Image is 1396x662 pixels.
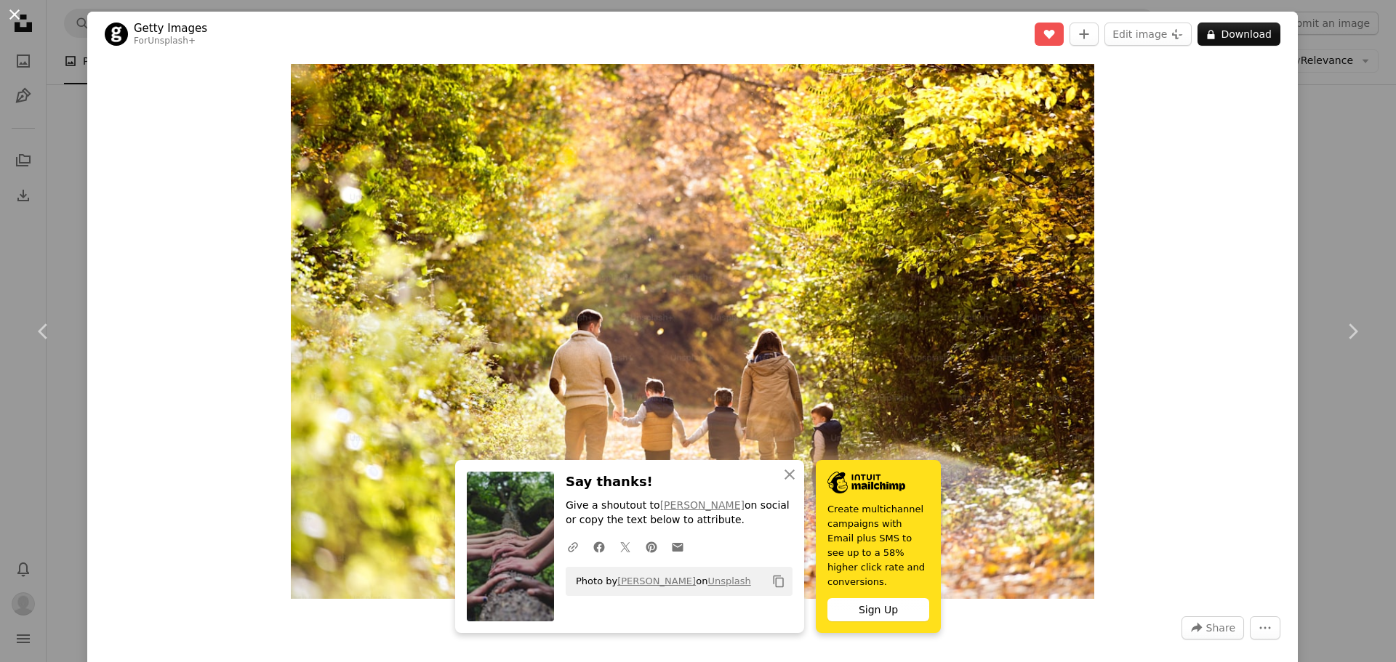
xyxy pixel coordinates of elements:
[612,532,638,561] a: Share on Twitter
[134,21,207,36] a: Getty Images
[1198,23,1280,46] button: Download
[1070,23,1099,46] button: Add to Collection
[291,64,1095,599] img: Beautiful young family on a walk in forest. Mother and father with their three sons in warm cloth...
[827,598,929,621] div: Sign Up
[566,498,793,528] p: Give a shoutout to on social or copy the text below to attribute.
[1104,23,1192,46] button: Edit image
[569,570,751,593] span: Photo by on
[638,532,665,561] a: Share on Pinterest
[1182,616,1244,639] button: Share this image
[1035,23,1064,46] button: Unlike
[816,460,941,633] a: Create multichannel campaigns with Email plus SMS to see up to a 58% higher click rate and conver...
[1206,617,1235,639] span: Share
[617,576,696,586] a: [PERSON_NAME]
[766,569,791,594] button: Copy to clipboard
[660,499,745,511] a: [PERSON_NAME]
[148,36,196,46] a: Unsplash+
[134,36,207,47] div: For
[707,576,750,586] a: Unsplash
[105,23,128,46] img: Go to Getty Images's profile
[1250,616,1280,639] button: More Actions
[586,532,612,561] a: Share on Facebook
[291,64,1095,599] button: Zoom in on this image
[827,502,929,589] span: Create multichannel campaigns with Email plus SMS to see up to a 58% higher click rate and conver...
[827,472,905,493] img: file-1690386555781-336d1949dad1image
[566,472,793,493] h3: Say thanks!
[1309,262,1396,401] a: Next
[665,532,691,561] a: Share over email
